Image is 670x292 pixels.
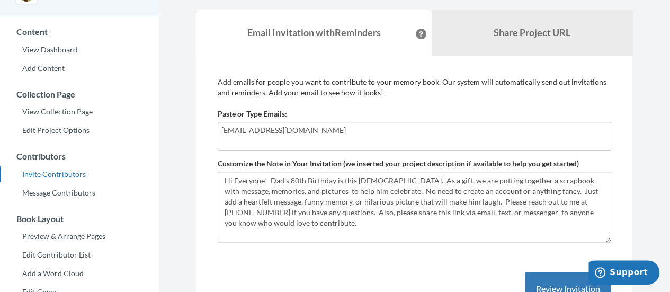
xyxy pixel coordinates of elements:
h3: Contributors [1,152,159,161]
h3: Book Layout [1,214,159,224]
h3: Collection Page [1,90,159,99]
p: Add emails for people you want to contribute to your memory book. Our system will automatically s... [218,77,611,98]
textarea: Hi Everyone! Dad's 80th Birthday is this [DEMOGRAPHIC_DATA]. As a gift, we are putting together a... [218,172,611,243]
b: Share Project URL [494,26,570,38]
label: Customize the Note in Your Invitation (we inserted your project description if available to help ... [218,158,579,169]
h3: Content [1,27,159,37]
label: Paste or Type Emails: [218,109,287,119]
iframe: Opens a widget where you can chat to one of our agents [588,260,659,287]
input: Add contributor email(s) here... [221,125,608,136]
strong: Email Invitation with Reminders [247,26,381,38]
